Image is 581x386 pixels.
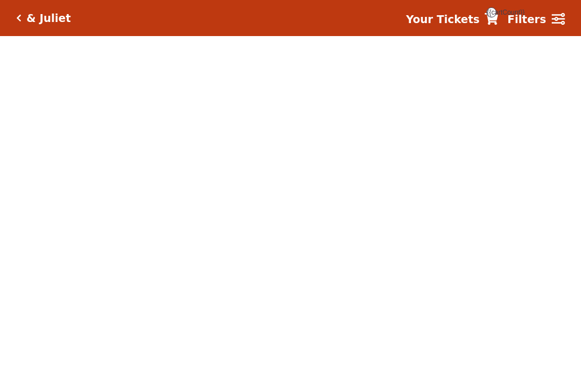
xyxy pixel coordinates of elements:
[26,12,71,25] h5: & Juliet
[507,13,546,25] strong: Filters
[406,11,498,28] a: Your Tickets {{cartCount}}
[406,13,480,25] strong: Your Tickets
[486,7,497,17] span: {{cartCount}}
[16,14,21,22] a: Click here to go back to filters
[507,11,565,28] a: Filters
